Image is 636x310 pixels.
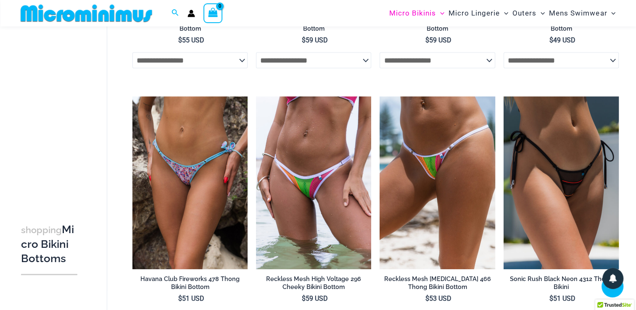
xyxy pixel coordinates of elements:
[256,97,371,269] a: Reckless Mesh High Voltage 296 Cheeky 01Reckless Mesh High Voltage 3480 Crop Top 296 Cheeky 04Rec...
[178,294,182,302] span: $
[256,97,371,269] img: Reckless Mesh High Voltage 296 Cheeky 01
[178,294,204,302] bdi: 51 USD
[256,275,371,291] h2: Reckless Mesh High Voltage 296 Cheeky Bikini Bottom
[17,4,156,23] img: MM SHOP LOGO FLAT
[536,3,545,24] span: Menu Toggle
[547,3,618,24] a: Mens SwimwearMenu ToggleMenu Toggle
[500,3,508,24] span: Menu Toggle
[302,294,306,302] span: $
[380,97,495,269] a: Reckless Mesh High Voltage 466 Thong 01Reckless Mesh High Voltage 3480 Crop Top 466 Thong 01Reckl...
[549,36,553,44] span: $
[256,275,371,294] a: Reckless Mesh High Voltage 296 Cheeky Bikini Bottom
[549,36,575,44] bdi: 49 USD
[386,1,619,25] nav: Site Navigation
[380,97,495,269] img: Reckless Mesh High Voltage 466 Thong 01
[504,97,619,269] a: Sonic Rush Black Neon 4312 Thong Bikini 01Sonic Rush Black Neon 4312 Thong Bikini 02Sonic Rush Bl...
[178,36,204,44] bdi: 55 USD
[21,224,62,235] span: shopping
[425,294,451,302] bdi: 53 USD
[178,36,182,44] span: $
[446,3,510,24] a: Micro LingerieMenu ToggleMenu Toggle
[425,36,451,44] bdi: 59 USD
[132,97,248,269] img: Havana Club Fireworks 478 Thong 01
[132,97,248,269] a: Havana Club Fireworks 478 Thong 01Havana Club Fireworks 312 Tri Top 478 Thong 01Havana Club Firew...
[549,294,553,302] span: $
[132,275,248,291] h2: Havana Club Fireworks 478 Thong Bikini Bottom
[302,36,306,44] span: $
[512,3,536,24] span: Outers
[389,3,436,24] span: Micro Bikinis
[425,36,429,44] span: $
[449,3,500,24] span: Micro Lingerie
[436,3,444,24] span: Menu Toggle
[425,294,429,302] span: $
[21,222,77,265] h3: Micro Bikini Bottoms
[387,3,446,24] a: Micro BikinisMenu ToggleMenu Toggle
[172,8,179,18] a: Search icon link
[302,36,328,44] bdi: 59 USD
[549,3,607,24] span: Mens Swimwear
[380,275,495,294] a: Reckless Mesh [MEDICAL_DATA] 466 Thong Bikini Bottom
[510,3,547,24] a: OutersMenu ToggleMenu Toggle
[607,3,615,24] span: Menu Toggle
[549,294,575,302] bdi: 51 USD
[187,10,195,17] a: Account icon link
[132,275,248,294] a: Havana Club Fireworks 478 Thong Bikini Bottom
[203,3,223,23] a: View Shopping Cart, empty
[504,275,619,294] a: Sonic Rush Black Neon 4312 Thong Bikini
[302,294,328,302] bdi: 59 USD
[380,275,495,291] h2: Reckless Mesh [MEDICAL_DATA] 466 Thong Bikini Bottom
[21,28,97,196] iframe: TrustedSite Certified
[504,97,619,269] img: Sonic Rush Black Neon 4312 Thong Bikini 01
[504,275,619,291] h2: Sonic Rush Black Neon 4312 Thong Bikini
